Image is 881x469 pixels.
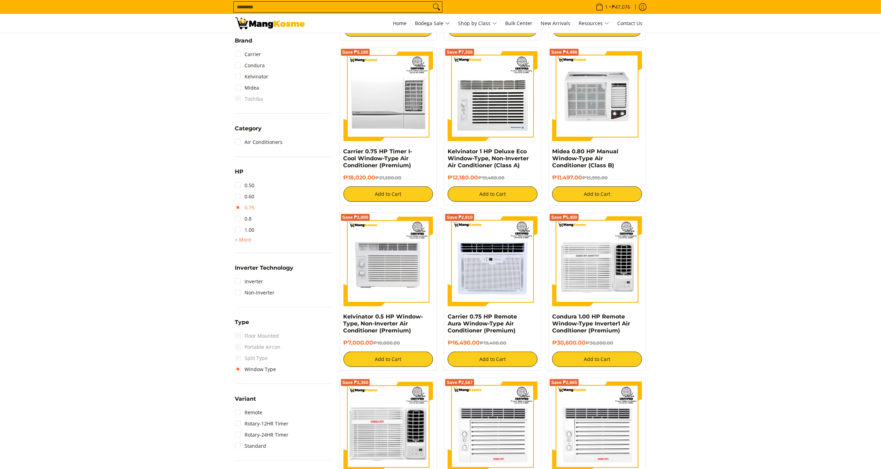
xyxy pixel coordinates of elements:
[235,440,266,452] a: Standard
[235,265,294,271] span: Inverter Technology
[235,237,252,243] span: + More
[343,186,433,202] button: Add to Cart
[235,320,249,330] summary: Open
[448,216,538,306] img: Carrier 0.75 HP Remote Aura Window-Type Air Conditioner (Premium)
[235,236,252,244] summary: Open
[235,396,256,402] span: Variant
[235,126,262,131] span: Category
[235,224,255,236] a: 1.00
[552,148,618,169] a: Midea 0.80 HP Manual Window-Type Air Conditioner (Class B)
[552,313,630,334] a: Condura 1.00 HP Remote Window-Type Inverter1 Air Conditioner (Premium)
[552,216,642,306] img: Condura 1.00 HP Remote Window-Type Inverter1 Air Conditioner (Premium)
[235,126,262,137] summary: Open
[447,380,473,385] span: Save ₱2,587
[235,17,305,29] img: Bodega Sale Aircon l Mang Kosme: Home Appliances Warehouse Sale Window Type
[448,51,538,141] img: Kelvinator 1 HP Deluxe Eco Window-Type, Non-Inverter Air Conditioner (Class A)
[235,93,263,105] span: Toshiba
[343,51,433,141] img: Carrier 0.75 HP Timer I-Cool Window-Type Air Conditioner (Premium)
[390,14,410,33] a: Home
[235,364,276,375] a: Window Type
[586,340,613,346] del: ₱36,000.00
[235,169,244,180] summary: Open
[505,20,533,26] span: Bulk Center
[618,20,643,26] span: Contact Us
[235,330,279,341] span: Floor Mounted
[235,213,252,224] a: 0.8
[235,276,263,287] a: Inverter
[312,14,646,33] nav: Main Menu
[480,340,506,346] del: ₱19,400.00
[235,180,255,191] a: 0.50
[235,191,255,202] a: 0.60
[541,20,571,26] span: New Arrivals
[552,339,642,346] h6: ₱30,600.00
[235,407,263,418] a: Remote
[611,5,632,9] span: ₱47,076
[448,339,538,346] h6: ₱16,490.00
[343,174,433,181] h6: ₱18,020.00
[412,14,454,33] a: Bodega Sale
[376,175,402,180] del: ₱21,200.00
[373,340,400,346] del: ₱10,000.00
[502,14,536,33] a: Bulk Center
[447,215,473,220] span: Save ₱2,910
[235,60,265,71] a: Condura
[448,313,517,334] a: Carrier 0.75 HP Remote Aura Window-Type Air Conditioner (Premium)
[235,71,269,82] a: Kelvinator
[343,339,433,346] h6: ₱7,000.00
[431,2,442,12] button: Search
[342,215,369,220] span: Save ₱3,000
[235,320,249,325] span: Type
[235,202,255,213] a: 0.75
[235,429,289,440] a: Rotary-24HR Timer
[551,215,577,220] span: Save ₱5,400
[594,3,633,11] span: •
[235,353,268,364] span: Split Type
[235,49,261,60] a: Carrier
[604,5,609,9] span: 1
[551,50,577,54] span: Save ₱4,498
[552,174,642,181] h6: ₱11,497.00
[235,82,260,93] a: Midea
[582,175,608,180] del: ₱15,995.00
[448,186,538,202] button: Add to Cart
[448,352,538,367] button: Add to Cart
[575,14,613,33] a: Resources
[235,137,283,148] a: Air Conditioners
[235,38,253,44] span: Brand
[552,186,642,202] button: Add to Cart
[235,169,244,175] span: HP
[343,148,412,169] a: Carrier 0.75 HP Timer I-Cool Window-Type Air Conditioner (Premium)
[343,352,433,367] button: Add to Cart
[478,175,504,180] del: ₱19,488.00
[552,51,642,141] img: Midea 0.80 HP Manual Window-Type Air Conditioner (Class B)
[447,50,473,54] span: Save ₱7,308
[343,313,423,334] a: Kelvinator 0.5 HP Window-Type, Non-Inverter Air Conditioner (Premium)
[342,50,369,54] span: Save ₱3,180
[342,380,369,385] span: Save ₱3,360
[235,418,289,429] a: Rotary-12HR Timer
[455,14,501,33] a: Shop by Class
[579,19,609,28] span: Resources
[235,38,253,49] summary: Open
[552,352,642,367] button: Add to Cart
[448,148,529,169] a: Kelvinator 1 HP Deluxe Eco Window-Type, Non-Inverter Air Conditioner (Class A)
[458,19,497,28] span: Shop by Class
[448,174,538,181] h6: ₱12,180.00
[235,287,275,298] a: Non-Inverter
[415,19,450,28] span: Bodega Sale
[538,14,574,33] a: New Arrivals
[235,341,281,353] span: Portable Aircon
[551,380,577,385] span: Save ₱2,865
[235,396,256,407] summary: Open
[393,20,407,26] span: Home
[343,216,433,306] img: Kelvinator 0.5 HP Window-Type, Non-Inverter Air Conditioner (Premium)
[235,265,294,276] summary: Open
[614,14,646,33] a: Contact Us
